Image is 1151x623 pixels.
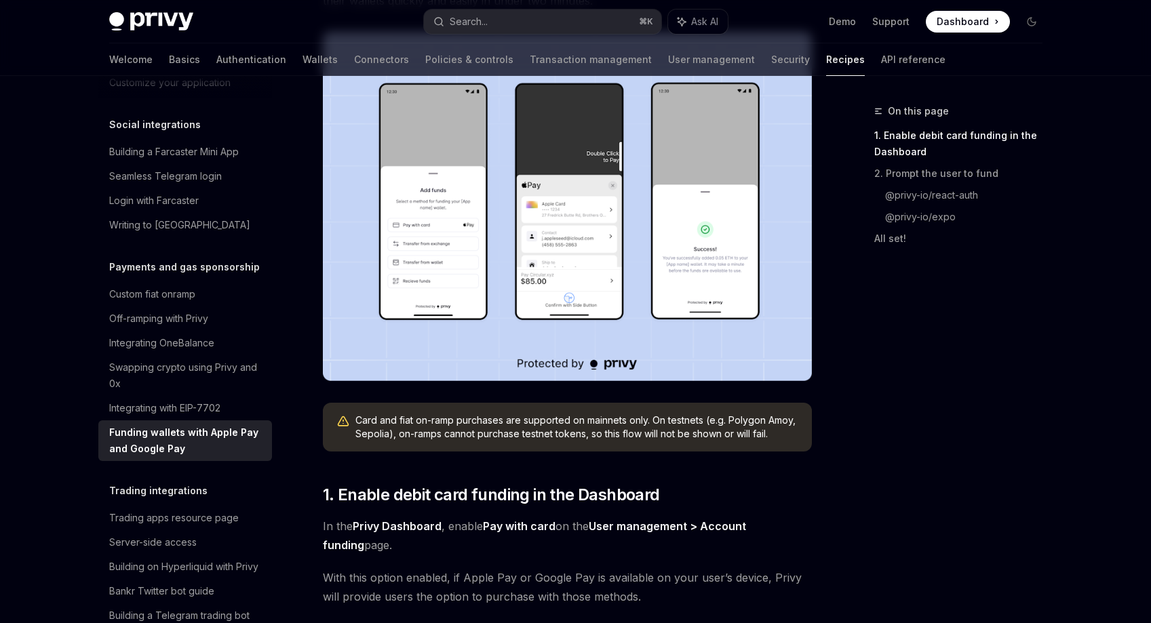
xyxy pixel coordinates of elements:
[109,286,195,302] div: Custom fiat onramp
[169,43,200,76] a: Basics
[771,43,810,76] a: Security
[109,483,208,499] h5: Trading integrations
[829,15,856,28] a: Demo
[483,519,555,533] strong: Pay with card
[874,125,1053,163] a: 1. Enable debit card funding in the Dashboard
[98,140,272,164] a: Building a Farcaster Mini App
[336,415,350,428] svg: Warning
[668,9,728,34] button: Ask AI
[639,16,653,27] span: ⌘ K
[530,43,652,76] a: Transaction management
[874,163,1053,184] a: 2. Prompt the user to fund
[98,213,272,237] a: Writing to [GEOGRAPHIC_DATA]
[323,568,812,606] span: With this option enabled, if Apple Pay or Google Pay is available on your user’s device, Privy wi...
[885,206,1053,228] a: @privy-io/expo
[109,310,208,327] div: Off-ramping with Privy
[109,117,201,133] h5: Social integrations
[109,534,197,550] div: Server-side access
[98,331,272,355] a: Integrating OneBalance
[109,424,264,457] div: Funding wallets with Apple Pay and Google Pay
[98,555,272,579] a: Building on Hyperliquid with Privy
[109,335,214,351] div: Integrating OneBalance
[424,9,661,34] button: Search...⌘K
[691,15,718,28] span: Ask AI
[98,506,272,530] a: Trading apps resource page
[109,583,214,599] div: Bankr Twitter bot guide
[216,43,286,76] a: Authentication
[937,15,989,28] span: Dashboard
[323,32,812,381] img: card-based-funding
[109,510,239,526] div: Trading apps resource page
[303,43,338,76] a: Wallets
[354,43,409,76] a: Connectors
[98,420,272,461] a: Funding wallets with Apple Pay and Google Pay
[353,519,442,534] a: Privy Dashboard
[109,168,222,184] div: Seamless Telegram login
[872,15,910,28] a: Support
[109,559,258,575] div: Building on Hyperliquid with Privy
[323,517,812,555] span: In the , enable on the page.
[425,43,513,76] a: Policies & controls
[98,530,272,555] a: Server-side access
[926,11,1010,33] a: Dashboard
[323,484,660,506] span: 1. Enable debit card funding in the Dashboard
[1021,11,1042,33] button: Toggle dark mode
[109,12,193,31] img: dark logo
[888,103,949,119] span: On this page
[109,217,250,233] div: Writing to [GEOGRAPHIC_DATA]
[98,355,272,396] a: Swapping crypto using Privy and 0x
[109,259,260,275] h5: Payments and gas sponsorship
[98,164,272,188] a: Seamless Telegram login
[109,359,264,392] div: Swapping crypto using Privy and 0x
[98,282,272,306] a: Custom fiat onramp
[98,306,272,331] a: Off-ramping with Privy
[826,43,865,76] a: Recipes
[98,396,272,420] a: Integrating with EIP-7702
[668,43,755,76] a: User management
[109,193,199,209] div: Login with Farcaster
[109,400,220,416] div: Integrating with EIP-7702
[874,228,1053,249] a: All set!
[98,579,272,603] a: Bankr Twitter bot guide
[98,188,272,213] a: Login with Farcaster
[355,414,798,441] div: Card and fiat on-ramp purchases are supported on mainnets only. On testnets (e.g. Polygon Amoy, S...
[450,14,488,30] div: Search...
[881,43,945,76] a: API reference
[885,184,1053,206] a: @privy-io/react-auth
[109,43,153,76] a: Welcome
[109,144,239,160] div: Building a Farcaster Mini App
